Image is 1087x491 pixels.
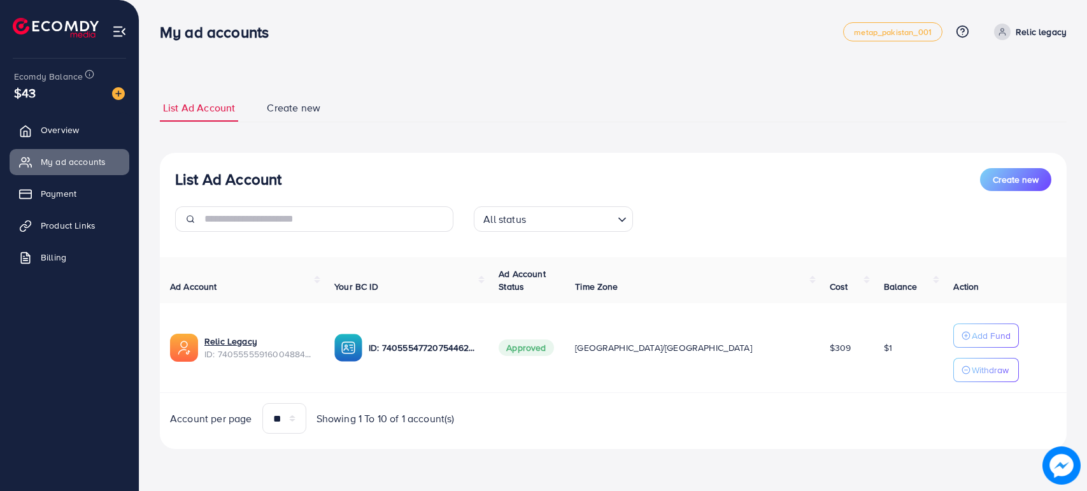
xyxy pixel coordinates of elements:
[175,170,281,189] h3: List Ad Account
[41,124,79,136] span: Overview
[481,210,529,229] span: All status
[575,341,752,354] span: [GEOGRAPHIC_DATA]/[GEOGRAPHIC_DATA]
[10,245,129,270] a: Billing
[334,280,378,293] span: Your BC ID
[170,334,198,362] img: ic-ads-acc.e4c84228.svg
[41,155,106,168] span: My ad accounts
[10,149,129,174] a: My ad accounts
[160,23,279,41] h3: My ad accounts
[14,70,83,83] span: Ecomdy Balance
[13,18,99,38] img: logo
[170,411,252,426] span: Account per page
[854,28,932,36] span: metap_pakistan_001
[10,181,129,206] a: Payment
[1042,446,1081,485] img: image
[369,340,478,355] p: ID: 7405554772075446289
[575,280,618,293] span: Time Zone
[830,280,848,293] span: Cost
[41,187,76,200] span: Payment
[112,24,127,39] img: menu
[953,324,1019,348] button: Add Fund
[204,335,314,348] a: Relic Legacy
[10,213,129,238] a: Product Links
[993,173,1039,186] span: Create new
[972,328,1011,343] p: Add Fund
[499,267,546,293] span: Ad Account Status
[953,358,1019,382] button: Withdraw
[334,334,362,362] img: ic-ba-acc.ded83a64.svg
[530,208,613,229] input: Search for option
[953,280,979,293] span: Action
[170,280,217,293] span: Ad Account
[204,335,314,361] div: <span class='underline'>Relic Legacy</span></br>7405555591600488449
[980,168,1051,191] button: Create new
[972,362,1009,378] p: Withdraw
[989,24,1067,40] a: Relic legacy
[163,101,235,115] span: List Ad Account
[884,341,892,354] span: $1
[41,219,96,232] span: Product Links
[204,348,314,360] span: ID: 7405555591600488449
[14,83,36,102] span: $43
[316,411,455,426] span: Showing 1 To 10 of 1 account(s)
[112,87,125,100] img: image
[884,280,918,293] span: Balance
[843,22,942,41] a: metap_pakistan_001
[267,101,320,115] span: Create new
[474,206,633,232] div: Search for option
[10,117,129,143] a: Overview
[1016,24,1067,39] p: Relic legacy
[41,251,66,264] span: Billing
[499,339,553,356] span: Approved
[830,341,851,354] span: $309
